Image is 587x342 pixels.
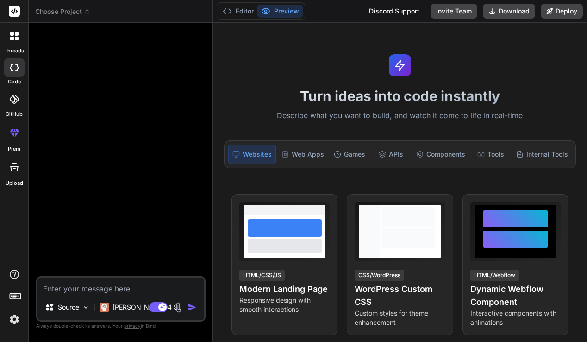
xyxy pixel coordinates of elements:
span: Choose Project [35,7,90,16]
p: [PERSON_NAME] 4 S.. [112,303,181,312]
div: HTML/Webflow [470,270,519,281]
label: threads [4,47,24,55]
label: GitHub [6,110,23,118]
div: Components [412,145,469,164]
label: Upload [6,179,23,187]
div: CSS/WordPress [355,270,404,281]
h4: Dynamic Webflow Component [470,283,561,309]
label: prem [8,145,20,153]
h4: WordPress Custom CSS [355,283,445,309]
p: Source [58,303,79,312]
div: Discord Support [363,4,425,19]
p: Custom styles for theme enhancement [355,309,445,327]
button: Invite Team [431,4,477,19]
div: Web Apps [278,145,328,164]
img: icon [187,303,197,312]
div: Websites [228,145,276,164]
p: Responsive design with smooth interactions [239,296,330,314]
h4: Modern Landing Page [239,283,330,296]
button: Download [483,4,535,19]
div: APIs [371,145,411,164]
p: Interactive components with animations [470,309,561,327]
div: Internal Tools [512,145,572,164]
button: Preview [257,5,303,18]
img: Claude 4 Sonnet [100,303,109,312]
img: settings [6,311,22,327]
div: Tools [471,145,511,164]
div: Games [330,145,369,164]
div: HTML/CSS/JS [239,270,285,281]
h1: Turn ideas into code instantly [219,88,581,104]
span: privacy [124,323,141,329]
img: Pick Models [82,304,90,311]
label: code [8,78,21,86]
p: Always double-check its answers. Your in Bind [36,322,206,330]
button: Deploy [541,4,583,19]
button: Editor [219,5,257,18]
img: attachment [173,302,184,313]
p: Describe what you want to build, and watch it come to life in real-time [219,110,581,122]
